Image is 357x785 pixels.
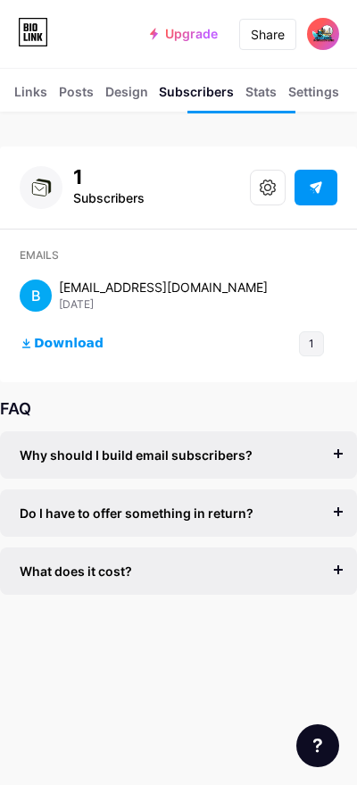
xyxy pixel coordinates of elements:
div: Links [14,82,47,112]
div: Subscribers [159,82,234,112]
span: What does it cost? [20,562,132,580]
div: 1 [73,166,145,188]
div: Emails [20,247,146,263]
button: 1 [299,331,324,356]
div: [DATE] [59,296,268,313]
div: Share [251,25,285,44]
div: Design [105,82,148,112]
div: Posts [59,82,94,112]
div: [EMAIL_ADDRESS][DOMAIN_NAME] [59,278,268,296]
span: Do I have to offer something in return? [20,504,253,522]
div: B [20,280,52,312]
img: jetskiphnompenh [306,17,340,51]
div: Settings [288,82,339,112]
span: Why should I build email subscribers? [20,446,253,464]
span: Download [34,336,104,352]
a: Upgrade [150,27,218,41]
div: Stats [245,82,277,112]
div: Subscribers [73,188,145,209]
